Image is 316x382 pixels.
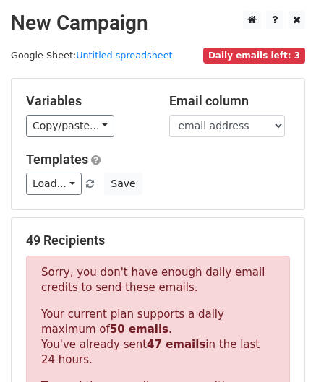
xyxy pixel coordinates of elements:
a: Templates [26,152,88,167]
h5: 49 Recipients [26,233,290,248]
a: Load... [26,173,82,195]
span: Daily emails left: 3 [203,48,305,64]
h2: New Campaign [11,11,305,35]
strong: 47 emails [147,338,205,351]
a: Copy/paste... [26,115,114,137]
a: Untitled spreadsheet [76,50,172,61]
small: Google Sheet: [11,50,173,61]
p: Your current plan supports a daily maximum of . You've already sent in the last 24 hours. [41,307,275,368]
a: Daily emails left: 3 [203,50,305,61]
button: Save [104,173,142,195]
strong: 50 emails [110,323,168,336]
p: Sorry, you don't have enough daily email credits to send these emails. [41,265,275,295]
h5: Email column [169,93,291,109]
h5: Variables [26,93,148,109]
